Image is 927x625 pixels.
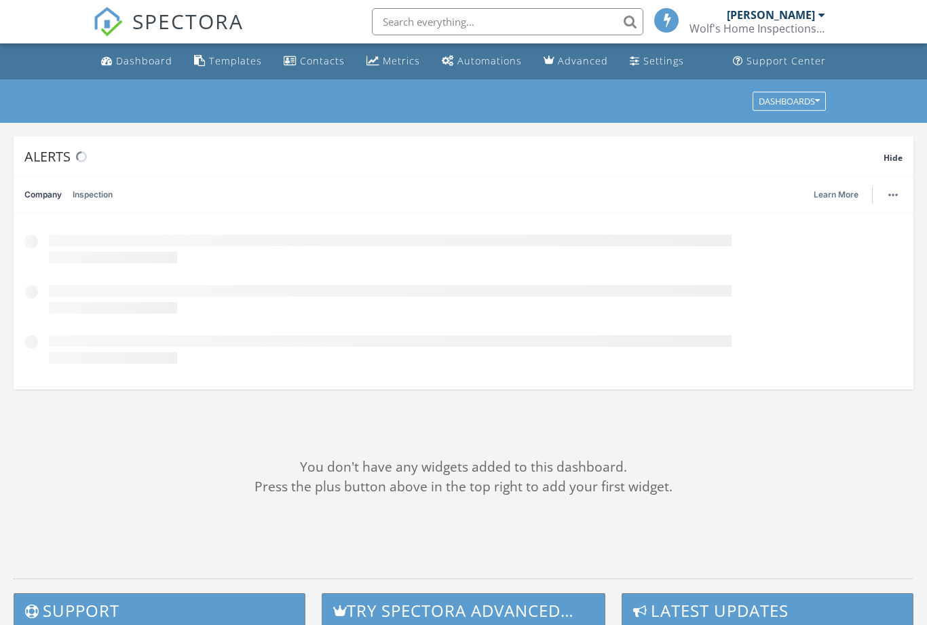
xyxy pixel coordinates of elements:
[759,96,820,106] div: Dashboards
[209,54,262,67] div: Templates
[884,152,903,164] span: Hide
[372,8,643,35] input: Search everything...
[24,147,884,166] div: Alerts
[93,18,244,47] a: SPECTORA
[436,49,527,74] a: Automations (Basic)
[278,49,350,74] a: Contacts
[189,49,267,74] a: Templates
[753,92,826,111] button: Dashboards
[116,54,172,67] div: Dashboard
[888,193,898,196] img: ellipsis-632cfdd7c38ec3a7d453.svg
[643,54,684,67] div: Settings
[727,8,815,22] div: [PERSON_NAME]
[624,49,689,74] a: Settings
[746,54,826,67] div: Support Center
[383,54,420,67] div: Metrics
[300,54,345,67] div: Contacts
[689,22,825,35] div: Wolf's Home Inspections LLC
[814,188,867,202] a: Learn More
[73,177,113,212] a: Inspection
[14,477,913,497] div: Press the plus button above in the top right to add your first widget.
[14,457,913,477] div: You don't have any widgets added to this dashboard.
[457,54,522,67] div: Automations
[93,7,123,37] img: The Best Home Inspection Software - Spectora
[727,49,831,74] a: Support Center
[96,49,178,74] a: Dashboard
[558,54,608,67] div: Advanced
[24,177,62,212] a: Company
[132,7,244,35] span: SPECTORA
[361,49,425,74] a: Metrics
[538,49,613,74] a: Advanced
